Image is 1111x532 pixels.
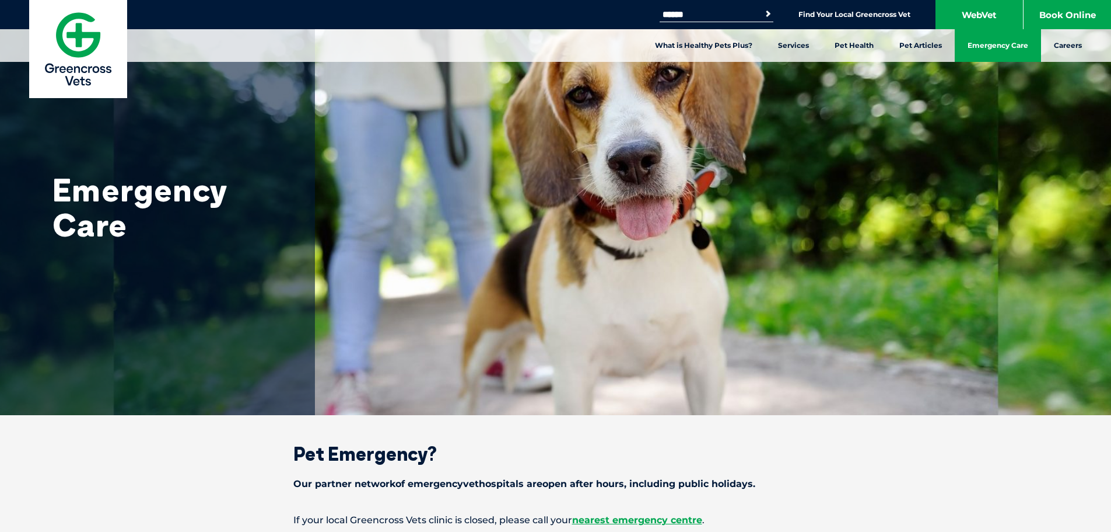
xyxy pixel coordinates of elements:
a: Services [765,29,822,62]
a: Pet Articles [886,29,955,62]
span: are [527,478,542,489]
button: Search [762,8,774,20]
span: of emergency [395,478,463,489]
span: Our partner network [293,478,395,489]
span: If your local Greencross Vets clinic is closed, please call your [293,514,572,526]
span: vet [463,478,479,489]
h2: Pet Emergency? [253,444,859,463]
span: hospitals [479,478,524,489]
a: Emergency Care [955,29,1041,62]
span: . [702,514,705,526]
h1: Emergency Care [52,172,286,242]
a: Careers [1041,29,1095,62]
a: What is Healthy Pets Plus? [642,29,765,62]
a: nearest emergency centre [572,514,702,526]
span: open after hours, including public holidays. [542,478,755,489]
a: Pet Health [822,29,886,62]
a: Find Your Local Greencross Vet [798,10,910,19]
